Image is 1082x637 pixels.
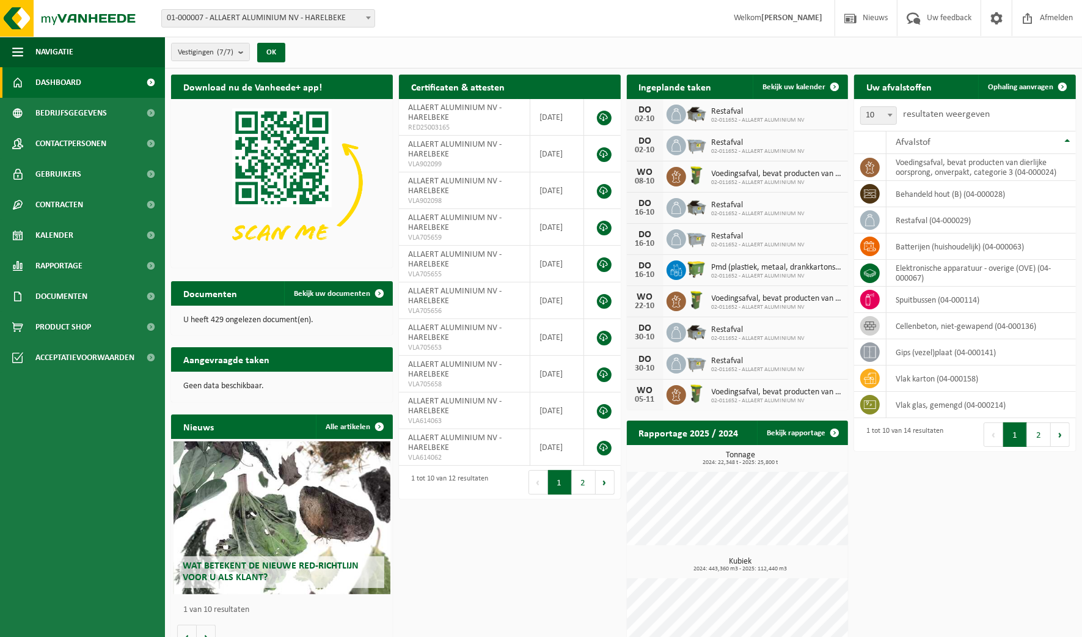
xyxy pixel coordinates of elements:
span: 02-011652 - ALLAERT ALUMINIUM NV [712,335,805,342]
button: Vestigingen(7/7) [171,43,250,61]
span: Restafval [712,325,805,335]
a: Alle artikelen [316,414,392,439]
button: OK [257,43,285,62]
span: VLA902098 [408,196,521,206]
span: Restafval [712,107,805,117]
span: 02-011652 - ALLAERT ALUMINIUM NV [712,273,843,280]
div: 30-10 [633,333,657,342]
span: ALLAERT ALUMINIUM NV - HARELBEKE [408,323,502,342]
td: voedingsafval, bevat producten van dierlijke oorsprong, onverpakt, categorie 3 (04-000024) [886,154,1076,181]
a: Bekijk uw documenten [284,281,392,306]
h2: Aangevraagde taken [171,347,282,371]
button: Next [1051,422,1070,447]
button: 2 [1027,422,1051,447]
span: Afvalstof [896,138,930,147]
span: Bedrijfsgegevens [35,98,107,128]
span: ALLAERT ALUMINIUM NV - HARELBEKE [408,213,502,232]
button: 1 [1003,422,1027,447]
a: Wat betekent de nieuwe RED-richtlijn voor u als klant? [174,441,390,594]
td: [DATE] [530,209,584,246]
span: 2024: 22,348 t - 2025: 25,800 t [633,460,849,466]
button: Previous [984,422,1003,447]
span: Gebruikers [35,159,81,190]
div: 02-10 [633,115,657,123]
h2: Ingeplande taken [627,75,724,98]
span: Pmd (plastiek, metaal, drankkartons) (bedrijven) [712,263,843,273]
span: Rapportage [35,251,82,281]
div: DO [633,323,657,333]
div: 22-10 [633,302,657,311]
span: Navigatie [35,37,73,67]
img: WB-0060-HPE-GN-50 [686,290,707,311]
td: vlak glas, gemengd (04-000214) [886,392,1076,418]
span: Wat betekent de nieuwe RED-richtlijn voor u als klant? [183,561,359,583]
div: 30-10 [633,364,657,373]
img: WB-1100-HPE-GN-50 [686,259,707,279]
img: WB-5000-GAL-GY-01 [686,196,707,217]
td: [DATE] [530,99,584,136]
label: resultaten weergeven [903,109,990,119]
span: 02-011652 - ALLAERT ALUMINIUM NV [712,304,843,311]
td: [DATE] [530,429,584,466]
img: WB-2500-GAL-GY-01 [686,352,707,373]
div: 1 tot 10 van 12 resultaten [405,469,488,496]
div: WO [633,386,657,396]
td: [DATE] [530,172,584,209]
span: ALLAERT ALUMINIUM NV - HARELBEKE [408,397,502,416]
span: VLA705658 [408,380,521,389]
td: [DATE] [530,392,584,429]
td: [DATE] [530,356,584,392]
p: 1 van 10 resultaten [183,606,387,614]
img: WB-5000-GAL-GY-01 [686,321,707,342]
td: elektronische apparatuur - overige (OVE) (04-000067) [886,260,1076,287]
span: Restafval [712,356,805,366]
td: batterijen (huishoudelijk) (04-000063) [886,234,1076,260]
a: Bekijk rapportage [757,421,847,445]
div: 16-10 [633,271,657,279]
span: Voedingsafval, bevat producten van dierlijke oorsprong, onverpakt, categorie 3 [712,169,843,179]
span: ALLAERT ALUMINIUM NV - HARELBEKE [408,433,502,452]
td: [DATE] [530,246,584,282]
h2: Uw afvalstoffen [854,75,944,98]
button: 1 [548,470,572,495]
div: WO [633,168,657,177]
span: 02-011652 - ALLAERT ALUMINIUM NV [712,210,805,218]
p: U heeft 429 ongelezen document(en). [183,316,381,325]
span: 01-000007 - ALLAERT ALUMINIUM NV - HARELBEKE [162,10,375,27]
div: 16-10 [633,240,657,248]
span: VLA705659 [408,233,521,243]
h2: Certificaten & attesten [399,75,517,98]
span: Kalender [35,220,73,251]
h2: Nieuws [171,414,226,438]
span: Acceptatievoorwaarden [35,342,134,373]
span: Restafval [712,232,805,241]
span: Product Shop [35,312,91,342]
img: WB-5000-GAL-GY-01 [686,103,707,123]
div: 08-10 [633,177,657,186]
span: ALLAERT ALUMINIUM NV - HARELBEKE [408,250,502,269]
img: Download de VHEPlus App [171,99,393,265]
button: Next [596,470,615,495]
button: Previous [528,470,548,495]
span: ALLAERT ALUMINIUM NV - HARELBEKE [408,177,502,196]
h3: Kubiek [633,558,849,572]
img: WB-0060-HPE-GN-50 [686,383,707,404]
img: WB-2500-GAL-GY-01 [686,227,707,248]
button: 2 [572,470,596,495]
span: 02-011652 - ALLAERT ALUMINIUM NV [712,241,805,249]
span: VLA705653 [408,343,521,353]
span: Bekijk uw kalender [762,83,825,91]
span: Contactpersonen [35,128,106,159]
span: 02-011652 - ALLAERT ALUMINIUM NV [712,366,805,374]
h2: Download nu de Vanheede+ app! [171,75,334,98]
span: VLA705656 [408,306,521,316]
span: 02-011652 - ALLAERT ALUMINIUM NV [712,397,843,405]
span: Ophaling aanvragen [988,83,1053,91]
td: [DATE] [530,282,584,319]
td: [DATE] [530,136,584,172]
td: vlak karton (04-000158) [886,366,1076,392]
span: Voedingsafval, bevat producten van dierlijke oorsprong, onverpakt, categorie 3 [712,294,843,304]
div: DO [633,261,657,271]
span: VLA614062 [408,453,521,463]
a: Bekijk uw kalender [753,75,847,99]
